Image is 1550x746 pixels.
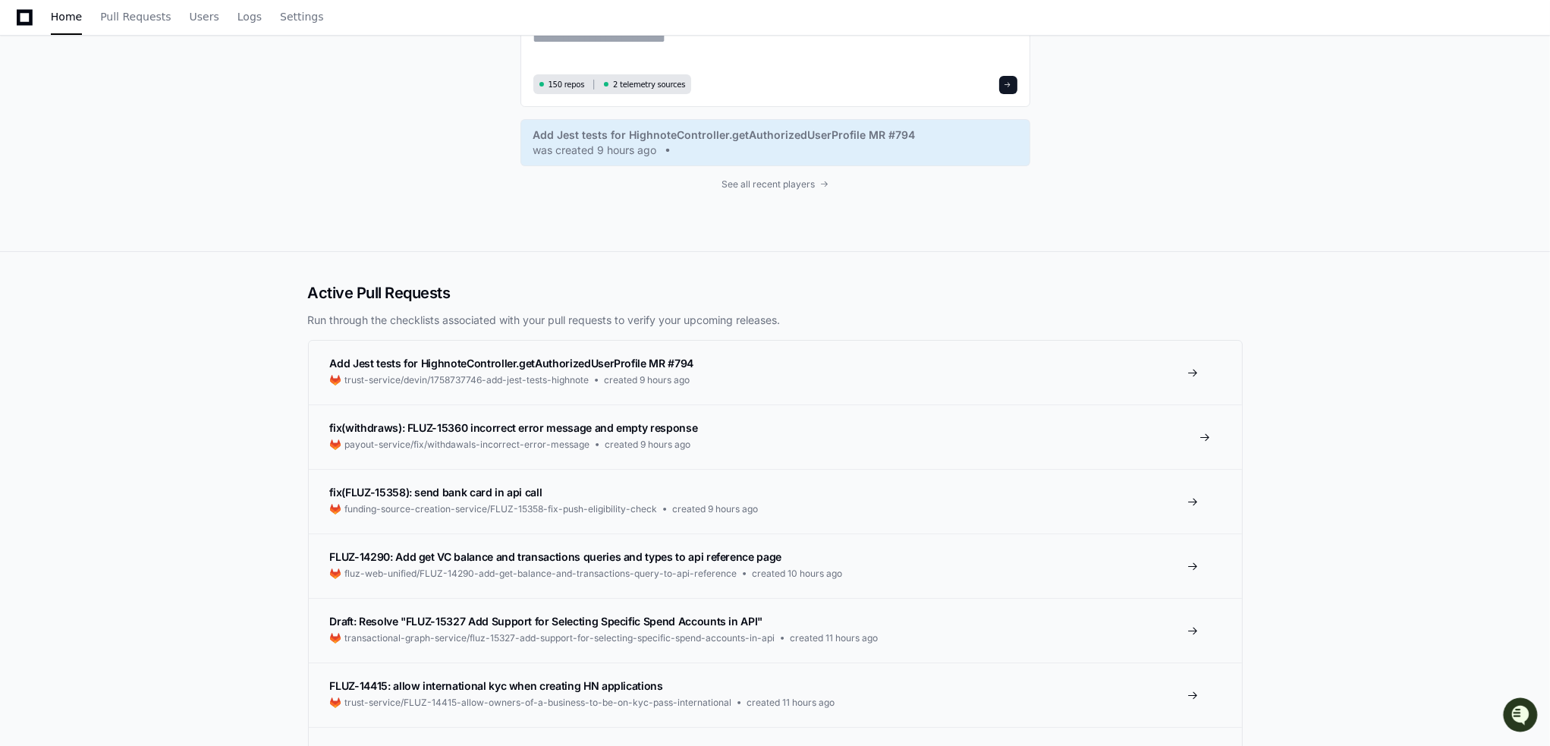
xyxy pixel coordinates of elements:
[258,118,276,136] button: Start new chat
[107,159,184,171] a: Powered byPylon
[280,12,323,21] span: Settings
[308,313,1243,328] p: Run through the checklists associated with your pull requests to verify your upcoming releases.
[308,282,1243,304] h2: Active Pull Requests
[345,439,590,451] span: payout-service/fix/withdawals-incorrect-error-message
[605,439,691,451] span: created 9 hours ago
[309,404,1242,469] a: fix(withdraws): FLUZ-15360 incorrect error message and empty responsepayout-service/fix/withdawal...
[345,568,737,580] span: fluz-web-unified/FLUZ-14290-add-get-balance-and-transactions-query-to-api-reference
[330,486,542,499] span: fix(FLUZ-15358): send bank card in api call
[533,127,916,143] span: Add Jest tests for HighnoteController.getAuthorizedUserProfile MR #794
[15,15,46,46] img: PlayerZero
[613,79,685,90] span: 2 telemetry sources
[237,12,262,21] span: Logs
[345,374,590,386] span: trust-service/devin/1758737746-add-jest-tests-highnote
[345,697,732,709] span: trust-service/FLUZ-14415-allow-owners-of-a-business-to-be-on-kyc-pass-international
[330,357,694,370] span: Add Jest tests for HighnoteController.getAuthorizedUserProfile MR #794
[15,61,276,85] div: Welcome
[309,534,1242,598] a: FLUZ-14290: Add get VC balance and transactions queries and types to api reference pagefluz-web-u...
[605,374,690,386] span: created 9 hours ago
[533,127,1017,158] a: Add Jest tests for HighnoteController.getAuthorizedUserProfile MR #794was created 9 hours ago
[190,12,219,21] span: Users
[151,159,184,171] span: Pylon
[520,178,1030,190] a: See all recent players
[309,598,1242,663] a: Draft: Resolve "FLUZ-15327 Add Support for Selecting Specific Spend Accounts in API"transactional...
[52,128,220,140] div: We're offline, but we'll be back soon!
[345,503,658,515] span: funding-source-creation-service/FLUZ-15358-fix-push-eligibility-check
[309,469,1242,534] a: fix(FLUZ-15358): send bank card in api callfunding-source-creation-service/FLUZ-15358-fix-push-el...
[1501,696,1542,737] iframe: Open customer support
[52,113,249,128] div: Start new chat
[533,143,657,158] span: was created 9 hours ago
[330,615,763,628] span: Draft: Resolve "FLUZ-15327 Add Support for Selecting Specific Spend Accounts in API"
[791,632,879,644] span: created 11 hours ago
[330,421,698,434] span: fix(withdraws): FLUZ-15360 incorrect error message and empty response
[549,79,585,90] span: 150 repos
[330,679,663,692] span: FLUZ-14415: allow international kyc when creating HN applications
[330,550,782,563] span: FLUZ-14290: Add get VC balance and transactions queries and types to api reference page
[15,113,42,140] img: 1756235613930-3d25f9e4-fa56-45dd-b3ad-e072dfbd1548
[309,341,1242,404] a: Add Jest tests for HighnoteController.getAuthorizedUserProfile MR #794trust-service/devin/1758737...
[51,12,82,21] span: Home
[100,12,171,21] span: Pull Requests
[345,632,775,644] span: transactional-graph-service/fluz-15327-add-support-for-selecting-specific-spend-accounts-in-api
[673,503,759,515] span: created 9 hours ago
[722,178,815,190] span: See all recent players
[747,697,835,709] span: created 11 hours ago
[753,568,843,580] span: created 10 hours ago
[309,663,1242,727] a: FLUZ-14415: allow international kyc when creating HN applicationstrust-service/FLUZ-14415-allow-o...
